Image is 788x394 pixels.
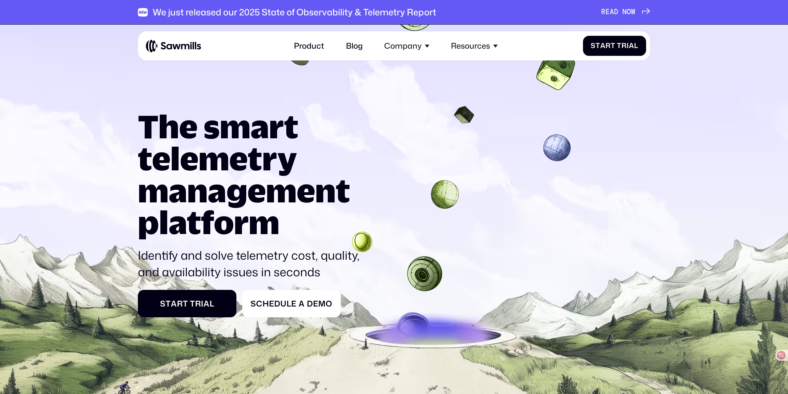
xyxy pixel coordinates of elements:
span: l [634,42,638,50]
span: c [256,299,263,308]
a: ScheduleaDemo [242,290,341,317]
span: S [251,299,256,308]
a: StartTrial [583,36,646,56]
span: t [596,42,600,50]
span: S [160,299,166,308]
span: l [287,299,291,308]
span: D [307,299,313,308]
a: Product [288,35,330,57]
a: READNOW [601,8,650,16]
span: i [627,42,629,50]
span: r [605,42,611,50]
p: Identify and solve telemetry cost, quality, and availability issues in seconds [138,247,366,280]
span: W [631,8,635,16]
span: l [210,299,214,308]
span: m [318,299,326,308]
span: D [614,8,618,16]
span: t [183,299,188,308]
div: Company [378,35,435,57]
span: e [269,299,274,308]
span: T [617,42,621,50]
span: a [299,299,305,308]
span: a [600,42,605,50]
span: i [201,299,203,308]
span: t [166,299,171,308]
span: N [622,8,627,16]
span: h [263,299,269,308]
span: O [627,8,631,16]
a: StartTrial [138,290,236,317]
a: Blog [340,35,368,57]
h1: The smart telemetry management platform [138,110,366,238]
span: R [601,8,605,16]
span: r [195,299,201,308]
span: S [591,42,596,50]
span: e [291,299,296,308]
span: a [629,42,634,50]
span: o [326,299,332,308]
span: a [171,299,177,308]
div: Resources [451,41,490,51]
span: r [177,299,183,308]
span: T [190,299,195,308]
div: Resources [445,35,504,57]
div: Company [384,41,422,51]
span: a [203,299,210,308]
span: t [611,42,615,50]
span: e [313,299,318,308]
span: r [621,42,627,50]
div: We just released our 2025 State of Observability & Telemetry Report [153,7,436,18]
span: d [274,299,280,308]
span: u [280,299,287,308]
span: E [605,8,610,16]
span: A [610,8,614,16]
